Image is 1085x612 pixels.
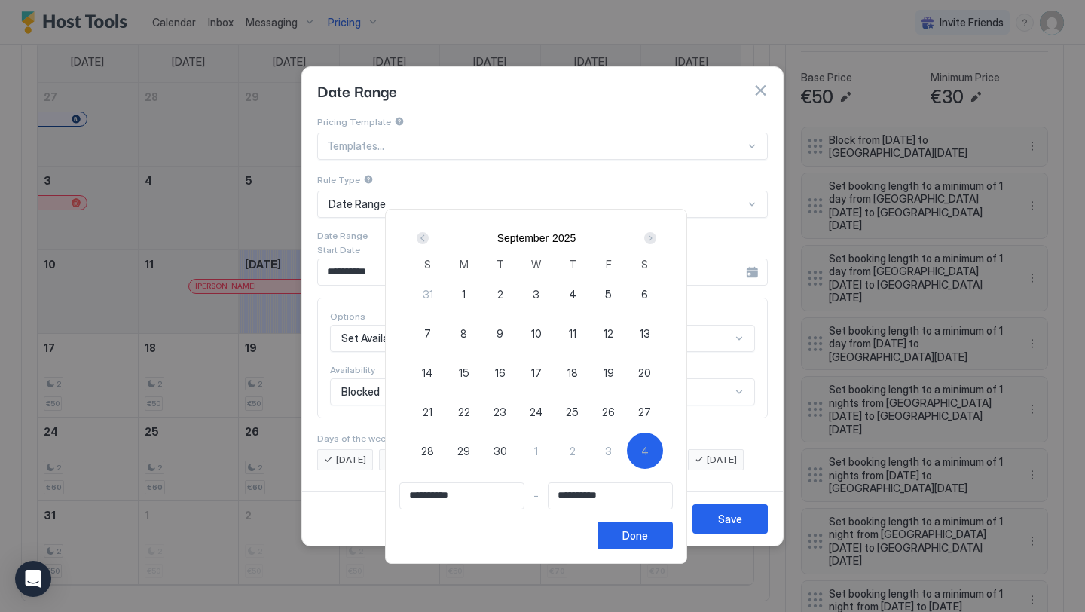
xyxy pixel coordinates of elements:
[482,354,518,390] button: 16
[591,276,627,312] button: 5
[555,393,591,430] button: 25
[482,433,518,469] button: 30
[410,433,446,469] button: 28
[638,365,651,381] span: 20
[497,286,503,302] span: 2
[494,404,506,420] span: 23
[446,354,482,390] button: 15
[533,489,539,503] span: -
[641,256,648,272] span: S
[604,365,614,381] span: 19
[410,354,446,390] button: 14
[410,315,446,351] button: 7
[421,443,434,459] span: 28
[533,286,539,302] span: 3
[423,404,432,420] span: 21
[423,286,433,302] span: 31
[552,232,576,244] button: 2025
[605,286,612,302] span: 5
[518,276,555,312] button: 3
[531,365,542,381] span: 17
[446,393,482,430] button: 22
[400,483,524,509] input: Input Field
[640,326,650,341] span: 13
[567,365,578,381] span: 18
[482,315,518,351] button: 9
[534,443,538,459] span: 1
[497,232,549,244] button: September
[495,365,506,381] span: 16
[482,393,518,430] button: 23
[591,433,627,469] button: 3
[641,286,648,302] span: 6
[15,561,51,597] div: Open Intercom Messenger
[605,443,612,459] span: 3
[497,326,503,341] span: 9
[591,393,627,430] button: 26
[530,404,543,420] span: 24
[606,256,612,272] span: F
[627,433,663,469] button: 4
[410,276,446,312] button: 31
[641,443,649,459] span: 4
[459,365,469,381] span: 15
[446,276,482,312] button: 1
[627,315,663,351] button: 13
[482,276,518,312] button: 2
[414,229,434,247] button: Prev
[591,315,627,351] button: 12
[424,326,431,341] span: 7
[555,354,591,390] button: 18
[446,433,482,469] button: 29
[627,276,663,312] button: 6
[422,365,433,381] span: 14
[569,286,576,302] span: 4
[622,528,648,543] div: Done
[555,276,591,312] button: 4
[518,433,555,469] button: 1
[598,522,673,549] button: Done
[531,256,541,272] span: W
[591,354,627,390] button: 19
[518,354,555,390] button: 17
[457,443,470,459] span: 29
[604,326,613,341] span: 12
[555,315,591,351] button: 11
[518,393,555,430] button: 24
[410,393,446,430] button: 21
[497,256,504,272] span: T
[462,286,466,302] span: 1
[531,326,542,341] span: 10
[569,326,576,341] span: 11
[446,315,482,351] button: 8
[460,256,469,272] span: M
[627,354,663,390] button: 20
[566,404,579,420] span: 25
[627,393,663,430] button: 27
[555,433,591,469] button: 2
[494,443,507,459] span: 30
[460,326,467,341] span: 8
[602,404,615,420] span: 26
[569,256,576,272] span: T
[638,404,651,420] span: 27
[639,229,659,247] button: Next
[458,404,470,420] span: 22
[549,483,672,509] input: Input Field
[570,443,576,459] span: 2
[518,315,555,351] button: 10
[424,256,431,272] span: S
